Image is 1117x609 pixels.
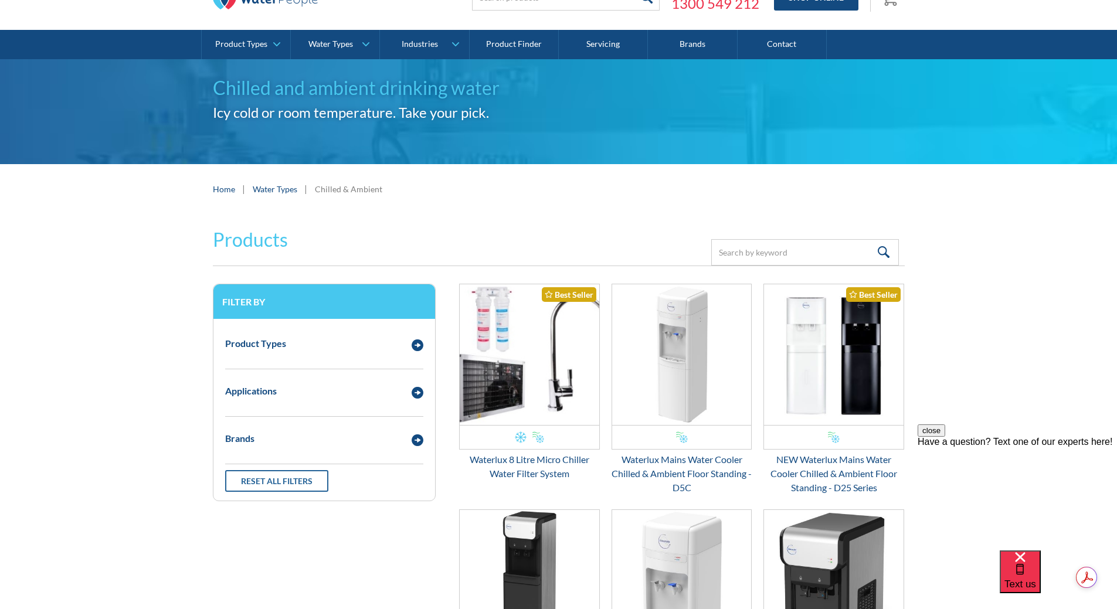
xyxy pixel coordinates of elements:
div: Chilled & Ambient [315,183,382,195]
iframe: podium webchat widget bubble [1000,550,1117,609]
div: Product Types [215,39,267,49]
div: Product Types [225,336,286,351]
div: | [241,182,247,196]
a: Industries [380,30,468,59]
a: Water Types [253,183,297,195]
div: Brands [225,431,254,445]
a: Brands [648,30,737,59]
div: Best Seller [542,287,596,302]
h2: Icy cold or room temperature. Take your pick. [213,102,905,123]
a: Waterlux Mains Water Cooler Chilled & Ambient Floor Standing - D5CWaterlux Mains Water Cooler Chi... [612,284,752,495]
a: Product Finder [470,30,559,59]
div: NEW Waterlux Mains Water Cooler Chilled & Ambient Floor Standing - D25 Series [763,453,904,495]
a: Contact [738,30,827,59]
a: Water Types [291,30,379,59]
div: | [303,182,309,196]
h3: Filter by [222,296,426,307]
div: Waterlux 8 Litre Micro Chiller Water Filter System [459,453,600,481]
div: Water Types [308,39,353,49]
a: NEW Waterlux Mains Water Cooler Chilled & Ambient Floor Standing - D25 SeriesBest SellerNEW Water... [763,284,904,495]
input: Search by keyword [711,239,899,266]
div: Applications [225,384,277,398]
h2: Products [213,226,288,254]
h1: Chilled and ambient drinking water [213,74,905,102]
a: Product Types [202,30,290,59]
div: Best Seller [846,287,901,302]
img: Waterlux 8 Litre Micro Chiller Water Filter System [460,284,599,425]
img: NEW Waterlux Mains Water Cooler Chilled & Ambient Floor Standing - D25 Series [764,284,904,425]
img: Waterlux Mains Water Cooler Chilled & Ambient Floor Standing - D5C [612,284,752,425]
a: Home [213,183,235,195]
div: Waterlux Mains Water Cooler Chilled & Ambient Floor Standing - D5C [612,453,752,495]
div: Industries [402,39,438,49]
a: Waterlux 8 Litre Micro Chiller Water Filter SystemBest SellerWaterlux 8 Litre Micro Chiller Water... [459,284,600,481]
a: Servicing [559,30,648,59]
a: Reset all filters [225,470,328,492]
iframe: podium webchat widget prompt [918,424,1117,565]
